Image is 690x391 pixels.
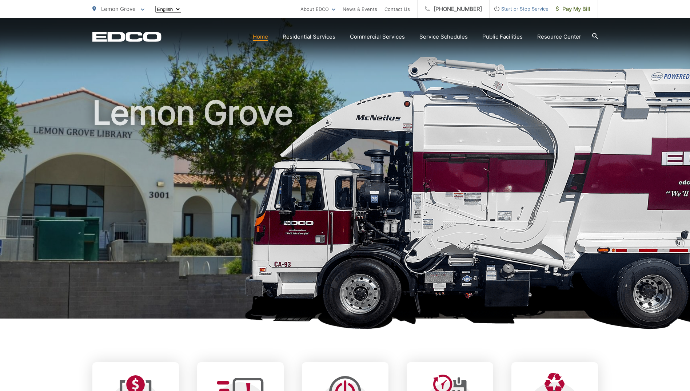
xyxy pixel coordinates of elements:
[283,32,335,41] a: Residential Services
[253,32,268,41] a: Home
[92,32,161,42] a: EDCD logo. Return to the homepage.
[556,5,590,13] span: Pay My Bill
[419,32,468,41] a: Service Schedules
[537,32,581,41] a: Resource Center
[300,5,335,13] a: About EDCO
[350,32,405,41] a: Commercial Services
[101,5,136,12] span: Lemon Grove
[92,95,598,325] h1: Lemon Grove
[343,5,377,13] a: News & Events
[384,5,410,13] a: Contact Us
[155,6,181,13] select: Select a language
[482,32,523,41] a: Public Facilities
